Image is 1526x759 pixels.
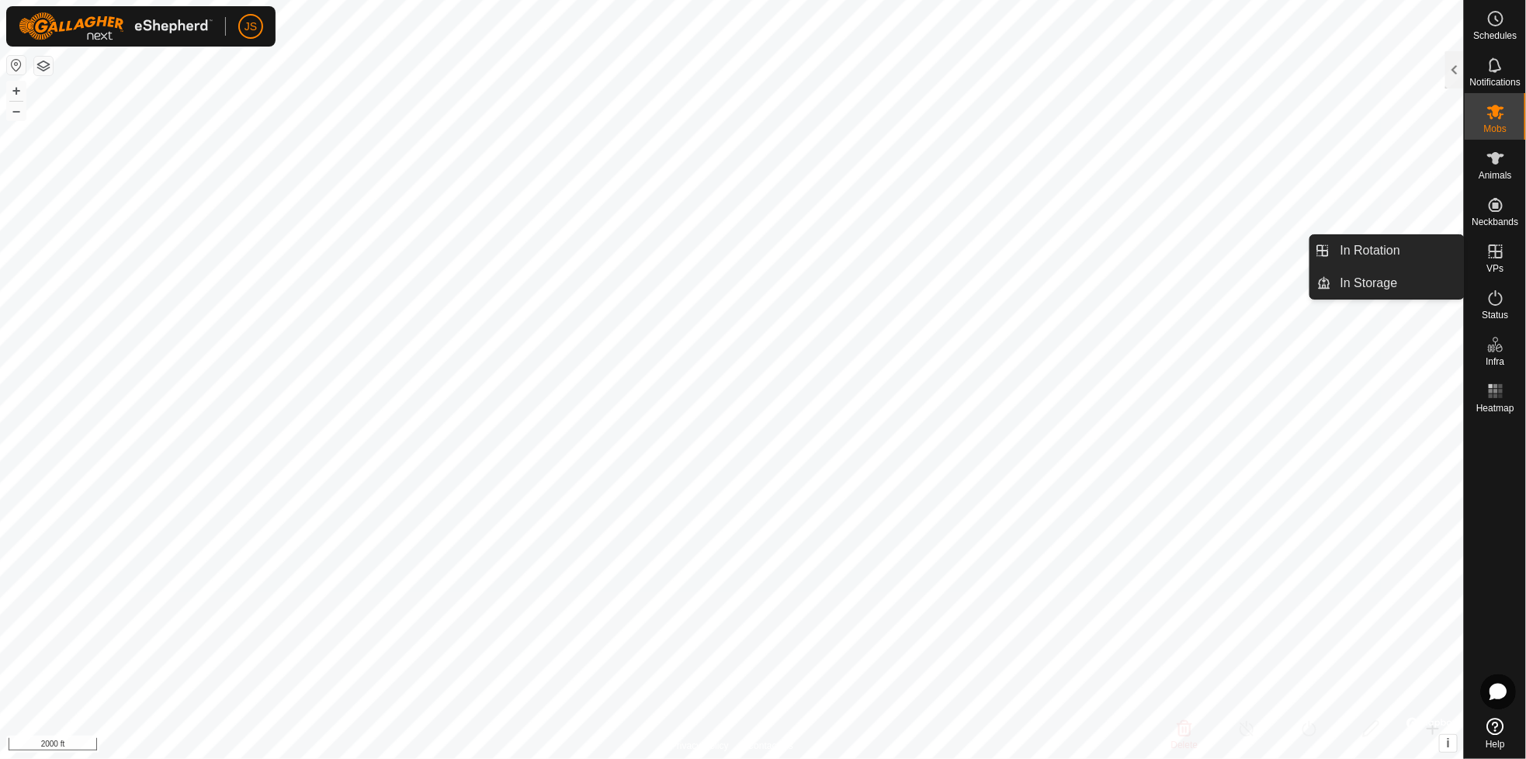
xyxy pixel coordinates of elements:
[1484,124,1507,133] span: Mobs
[1486,740,1505,749] span: Help
[1479,171,1512,180] span: Animals
[1447,736,1450,750] span: i
[1331,235,1464,266] a: In Rotation
[1486,357,1504,366] span: Infra
[1310,268,1464,299] li: In Storage
[1473,31,1517,40] span: Schedules
[1340,241,1400,260] span: In Rotation
[1476,404,1514,413] span: Heatmap
[1310,235,1464,266] li: In Rotation
[19,12,213,40] img: Gallagher Logo
[7,56,26,75] button: Reset Map
[1472,217,1518,227] span: Neckbands
[245,19,257,35] span: JS
[7,81,26,100] button: +
[34,57,53,75] button: Map Layers
[1440,735,1457,752] button: i
[1486,264,1503,273] span: VPs
[1482,310,1508,320] span: Status
[7,102,26,120] button: –
[1340,274,1398,293] span: In Storage
[1465,712,1526,755] a: Help
[1331,268,1464,299] a: In Storage
[1470,78,1521,87] span: Notifications
[671,739,729,753] a: Privacy Policy
[747,739,793,753] a: Contact Us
